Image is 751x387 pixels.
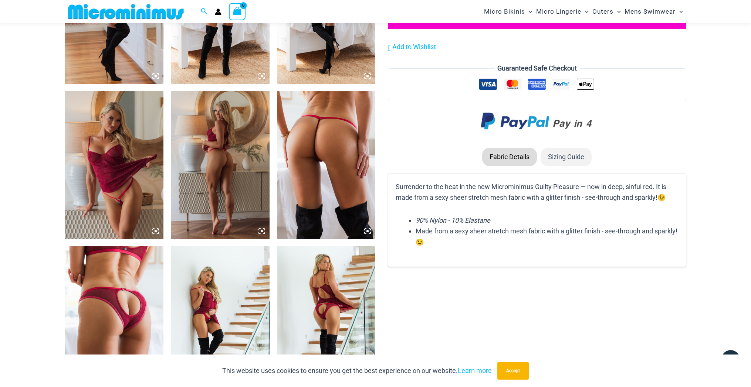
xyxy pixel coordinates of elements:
[215,8,221,15] a: Account icon link
[416,226,678,247] li: Made from a sexy sheer stretch mesh fabric with a glitter finish - see-through and sparkly!
[481,1,686,22] nav: Site Navigation
[277,91,376,239] img: Guilty Pleasures Red 689 Micro
[592,2,613,21] span: Outers
[676,2,683,21] span: Menu Toggle
[625,2,676,21] span: Mens Swimwear
[613,2,621,21] span: Menu Toggle
[222,365,492,376] p: This website uses cookies to ensure you get the best experience on our website.
[525,2,532,21] span: Menu Toggle
[458,367,492,374] a: Learn more
[65,3,187,20] img: MM SHOP LOGO FLAT
[581,2,589,21] span: Menu Toggle
[229,3,246,20] a: View Shopping Cart, empty
[494,63,580,74] legend: Guaranteed Safe Checkout
[482,148,537,166] li: Fabric Details
[534,2,591,21] a: Micro LingerieMenu ToggleMenu Toggle
[482,2,534,21] a: Micro BikinisMenu ToggleMenu Toggle
[484,2,525,21] span: Micro Bikinis
[392,43,436,51] span: Add to Wishlist
[497,362,529,380] button: Accept
[201,7,207,16] a: Search icon link
[416,216,490,224] em: 90% Nylon - 10% Elastane
[541,148,592,166] li: Sizing Guide
[388,41,436,52] a: Add to Wishlist
[65,91,164,239] img: Guilty Pleasures Red 1260 Slip 689 Micro
[536,2,581,21] span: Micro Lingerie
[171,91,270,239] img: Guilty Pleasures Red 1260 Slip 689 Micro
[623,2,685,21] a: Mens SwimwearMenu ToggleMenu Toggle
[416,238,424,246] span: 😉
[396,181,678,203] p: Surrender to the heat in the new Microminimus Guilty Pleasure — now in deep, sinful red. It is ma...
[591,2,623,21] a: OutersMenu ToggleMenu Toggle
